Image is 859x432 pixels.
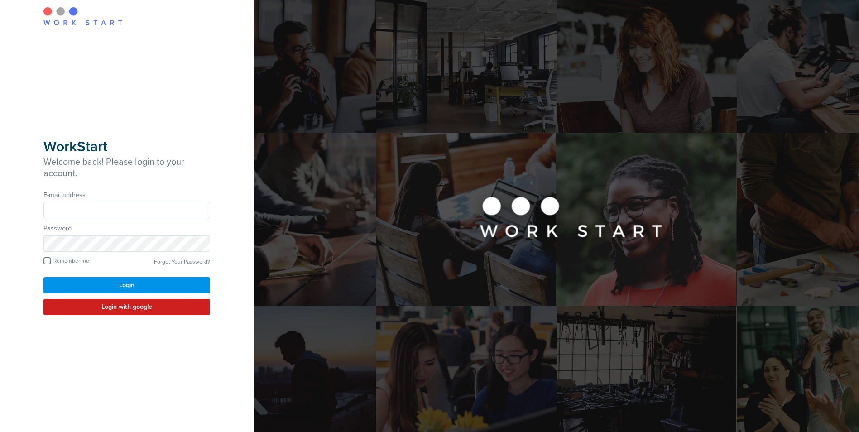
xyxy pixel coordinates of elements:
label: Password [43,224,210,234]
label: E-mail address [43,190,210,200]
img: Workstart Logo [43,7,122,25]
span: Remember me [53,258,89,264]
button: Login [43,277,210,293]
h2: Welcome back! Please login to your account. [43,157,210,179]
button: Login with google [43,299,210,315]
a: Forgot Your Password? [154,258,210,266]
h1: WorkStart [43,139,210,155]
